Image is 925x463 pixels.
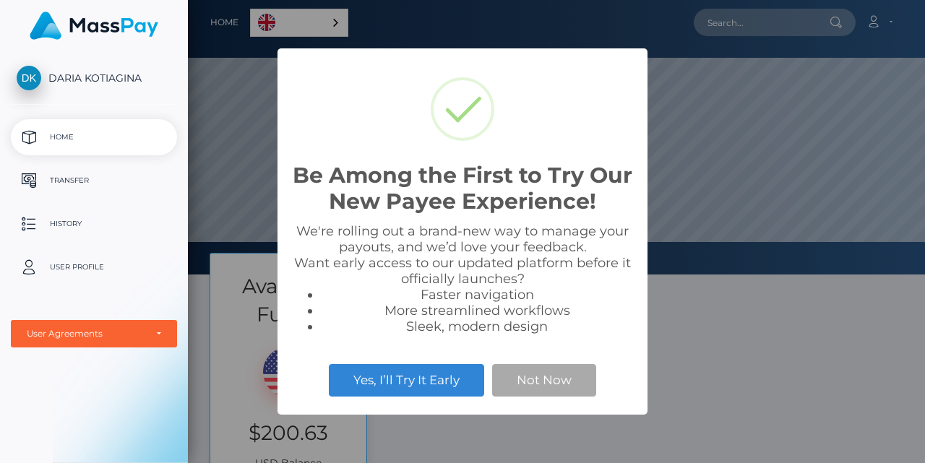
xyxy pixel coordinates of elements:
h2: Be Among the First to Try Our New Payee Experience! [292,163,633,215]
span: DARIA KOTIAGINA [11,72,177,85]
button: Not Now [492,364,596,396]
li: Faster navigation [321,287,633,303]
div: User Agreements [27,328,145,339]
img: MassPay [30,12,158,40]
li: Sleek, modern design [321,319,633,334]
button: User Agreements [11,320,177,347]
p: History [17,213,171,235]
li: More streamlined workflows [321,303,633,319]
button: Yes, I’ll Try It Early [329,364,484,396]
p: User Profile [17,256,171,278]
div: We're rolling out a brand-new way to manage your payouts, and we’d love your feedback. Want early... [292,223,633,334]
p: Home [17,126,171,148]
p: Transfer [17,170,171,191]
